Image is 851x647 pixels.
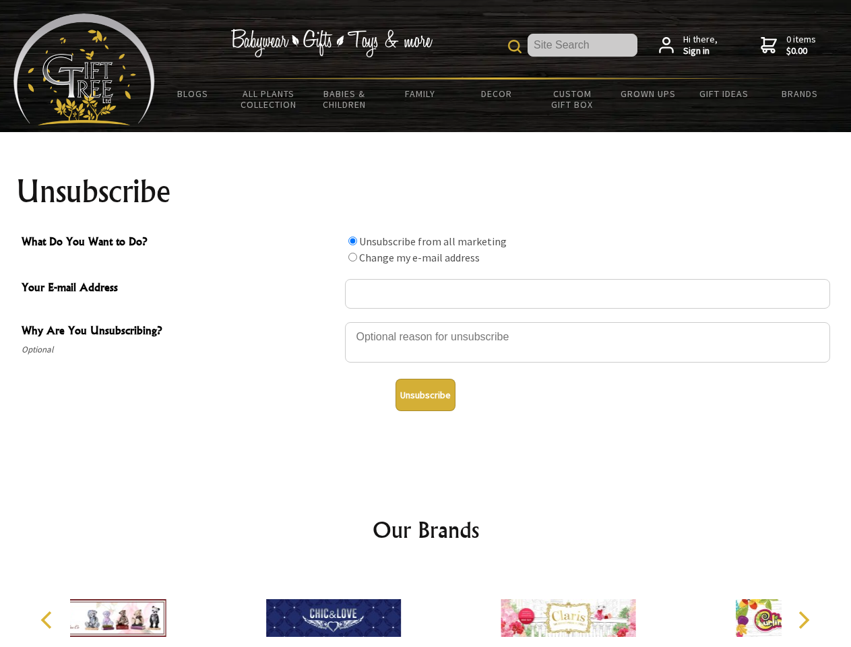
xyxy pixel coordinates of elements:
button: Unsubscribe [396,379,455,411]
a: All Plants Collection [231,80,307,119]
a: Hi there,Sign in [659,34,718,57]
button: Previous [34,605,63,635]
span: 0 items [786,33,816,57]
h1: Unsubscribe [16,175,836,208]
input: What Do You Want to Do? [348,237,357,245]
span: What Do You Want to Do? [22,233,338,253]
span: Your E-mail Address [22,279,338,299]
strong: Sign in [683,45,718,57]
button: Next [788,605,818,635]
a: Custom Gift Box [534,80,610,119]
a: Grown Ups [610,80,686,108]
a: Brands [762,80,838,108]
a: Decor [458,80,534,108]
a: 0 items$0.00 [761,34,816,57]
textarea: Why Are You Unsubscribing? [345,322,830,363]
label: Unsubscribe from all marketing [359,235,507,248]
label: Change my e-mail address [359,251,480,264]
a: Family [383,80,459,108]
span: Hi there, [683,34,718,57]
span: Why Are You Unsubscribing? [22,322,338,342]
a: Gift Ideas [686,80,762,108]
a: Babies & Children [307,80,383,119]
strong: $0.00 [786,45,816,57]
span: Optional [22,342,338,358]
a: BLOGS [155,80,231,108]
img: Babyware - Gifts - Toys and more... [13,13,155,125]
input: What Do You Want to Do? [348,253,357,261]
input: Your E-mail Address [345,279,830,309]
h2: Our Brands [27,514,825,546]
input: Site Search [528,34,637,57]
img: Babywear - Gifts - Toys & more [230,29,433,57]
img: product search [508,40,522,53]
